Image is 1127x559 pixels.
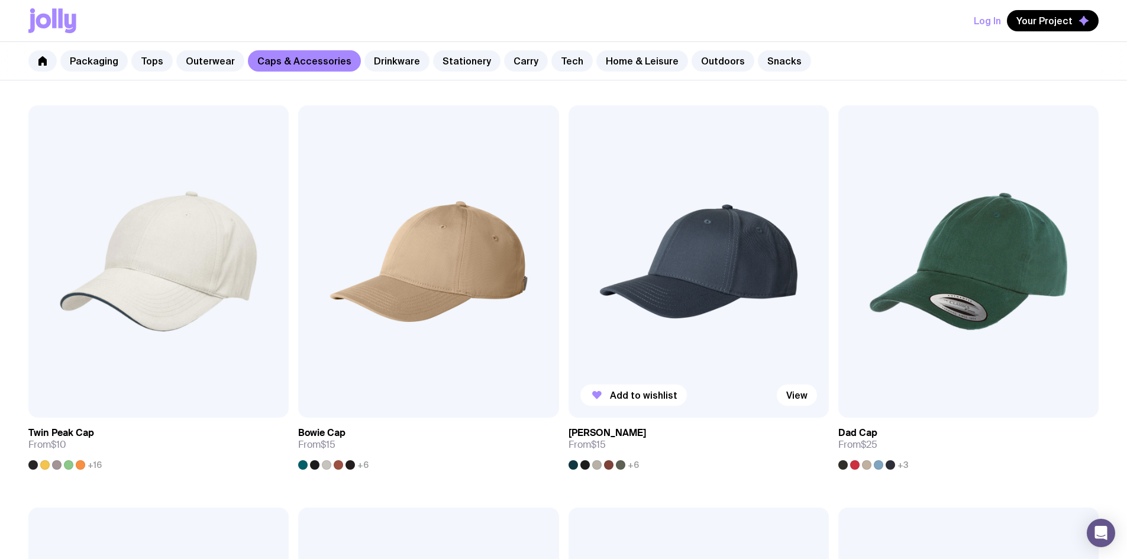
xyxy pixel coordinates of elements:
span: From [298,439,335,451]
button: Add to wishlist [580,384,687,406]
h3: Twin Peak Cap [28,427,94,439]
span: From [28,439,66,451]
span: $25 [861,438,877,451]
a: Bowie CapFrom$15+6 [298,418,558,470]
button: Your Project [1007,10,1099,31]
a: Carry [504,50,548,72]
a: Drinkware [364,50,430,72]
span: Your Project [1016,15,1073,27]
span: From [569,439,606,451]
a: Dad CapFrom$25+3 [838,418,1099,470]
button: Log In [974,10,1001,31]
a: [PERSON_NAME]From$15+6 [569,418,829,470]
span: From [838,439,877,451]
h3: Bowie Cap [298,427,345,439]
a: Tech [551,50,593,72]
span: $15 [321,438,335,451]
span: +3 [897,460,909,470]
a: View [777,384,817,406]
h3: [PERSON_NAME] [569,427,646,439]
span: +16 [88,460,102,470]
a: Outerwear [176,50,244,72]
a: Outdoors [692,50,754,72]
a: Snacks [758,50,811,72]
div: Open Intercom Messenger [1087,519,1115,547]
a: Tops [131,50,173,72]
span: $15 [591,438,606,451]
span: +6 [628,460,639,470]
span: $10 [51,438,66,451]
span: +6 [357,460,369,470]
a: Twin Peak CapFrom$10+16 [28,418,289,470]
span: Add to wishlist [610,389,677,401]
a: Packaging [60,50,128,72]
a: Home & Leisure [596,50,688,72]
h3: Dad Cap [838,427,877,439]
a: Caps & Accessories [248,50,361,72]
a: Stationery [433,50,500,72]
